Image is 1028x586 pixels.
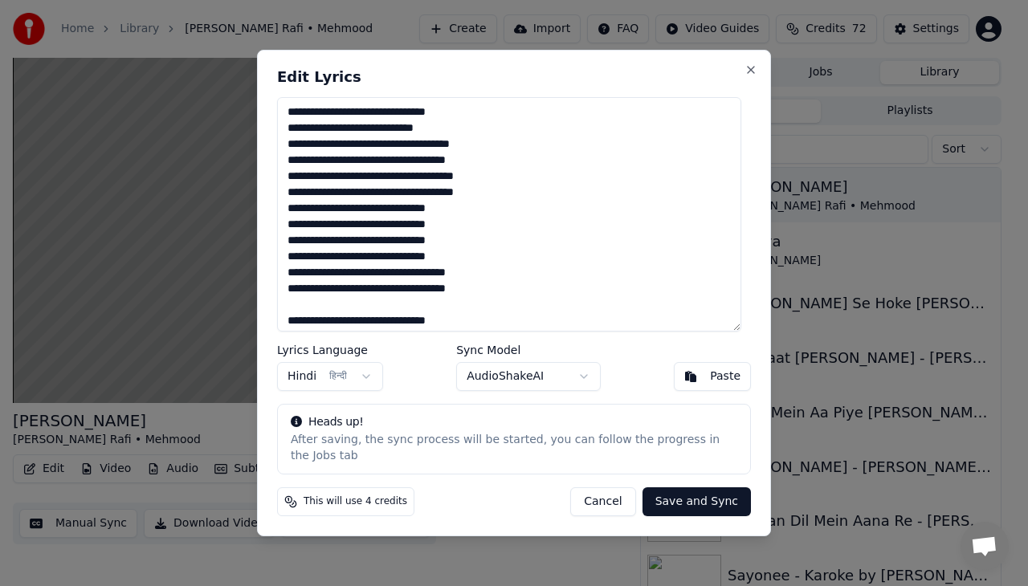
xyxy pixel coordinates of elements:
div: Heads up! [291,414,737,430]
label: Sync Model [456,344,601,356]
h2: Edit Lyrics [277,70,751,84]
div: After saving, the sync process will be started, you can follow the progress in the Jobs tab [291,432,737,464]
div: Paste [710,368,740,385]
span: This will use 4 credits [304,495,407,508]
button: Save and Sync [642,487,751,516]
label: Lyrics Language [277,344,383,356]
button: Cancel [570,487,635,516]
button: Paste [674,362,751,391]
